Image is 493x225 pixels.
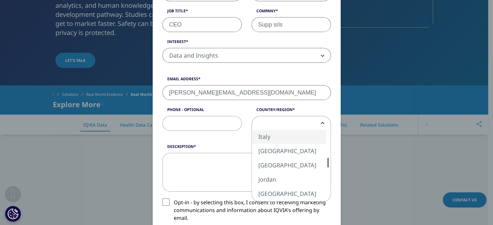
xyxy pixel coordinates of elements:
[252,129,326,144] li: Italy
[252,172,326,186] li: Jordan
[252,8,331,17] label: Company
[252,186,326,201] li: [GEOGRAPHIC_DATA]
[162,39,331,48] label: Interest
[162,8,242,17] label: Job Title
[5,206,21,222] button: Impostazioni cookie
[252,201,326,215] li: [GEOGRAPHIC_DATA]
[162,144,331,153] label: Description
[163,48,331,63] span: Data and Insights
[252,107,331,116] label: Country/Region
[162,48,331,63] span: Data and Insights
[162,107,242,116] label: Phone - Optional
[162,76,331,85] label: Email Address
[252,144,326,158] li: [GEOGRAPHIC_DATA]
[252,158,326,172] li: [GEOGRAPHIC_DATA]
